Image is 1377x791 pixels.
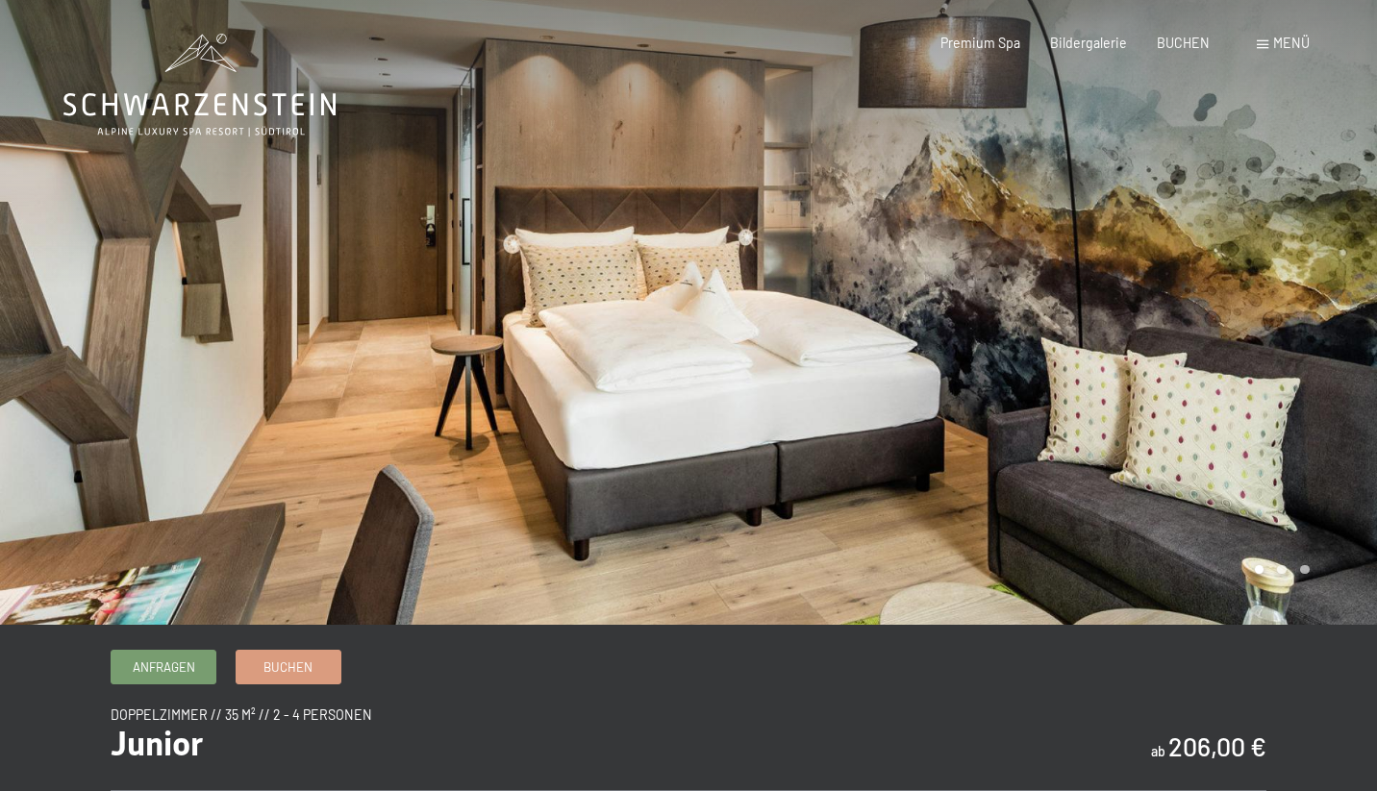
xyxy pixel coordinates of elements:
[1168,730,1266,761] b: 206,00 €
[112,651,215,682] a: Anfragen
[111,706,372,723] span: Doppelzimmer // 35 m² // 2 - 4 Personen
[1157,35,1210,51] a: BUCHEN
[111,724,203,763] span: Junior
[263,658,313,676] span: Buchen
[940,35,1020,51] a: Premium Spa
[1151,743,1165,759] span: ab
[133,658,195,676] span: Anfragen
[1273,35,1310,51] span: Menü
[237,651,340,682] a: Buchen
[1050,35,1127,51] a: Bildergalerie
